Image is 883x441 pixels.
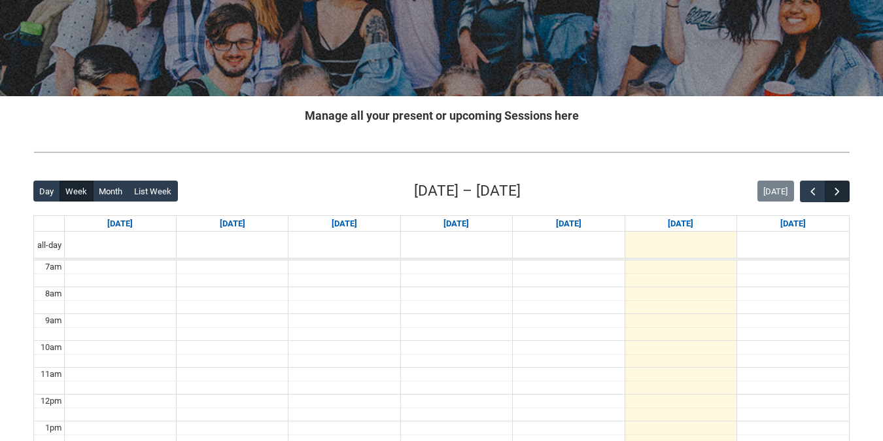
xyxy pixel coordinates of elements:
[553,216,584,232] a: Go to September 4, 2025
[33,181,60,202] button: Day
[43,287,64,300] div: 8am
[33,145,850,159] img: REDU_GREY_LINE
[757,181,794,202] button: [DATE]
[38,368,64,381] div: 11am
[43,421,64,434] div: 1pm
[33,107,850,124] h2: Manage all your present or upcoming Sessions here
[35,239,64,252] span: all-day
[441,216,472,232] a: Go to September 3, 2025
[105,216,135,232] a: Go to August 31, 2025
[665,216,696,232] a: Go to September 5, 2025
[414,180,521,202] h2: [DATE] – [DATE]
[800,181,825,202] button: Previous Week
[778,216,808,232] a: Go to September 6, 2025
[43,314,64,327] div: 9am
[60,181,94,202] button: Week
[825,181,850,202] button: Next Week
[38,341,64,354] div: 10am
[217,216,248,232] a: Go to September 1, 2025
[38,395,64,408] div: 12pm
[329,216,360,232] a: Go to September 2, 2025
[128,181,178,202] button: List Week
[43,260,64,273] div: 7am
[93,181,129,202] button: Month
